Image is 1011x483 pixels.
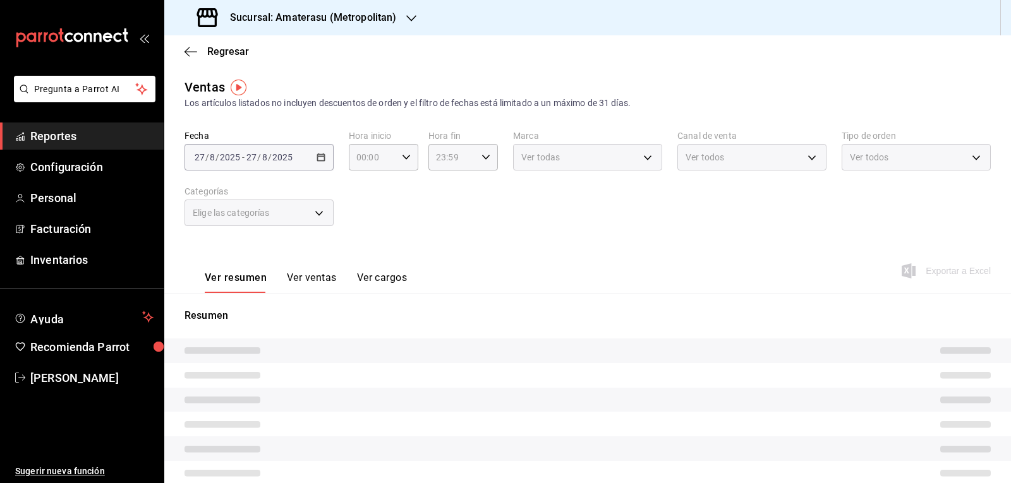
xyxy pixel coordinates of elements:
[185,187,334,196] label: Categorías
[220,10,396,25] h3: Sucursal: Amaterasu (Metropolitan)
[30,220,154,237] span: Facturación
[205,271,267,293] button: Ver resumen
[185,97,991,110] div: Los artículos listados no incluyen descuentos de orden y el filtro de fechas está limitado a un m...
[521,151,560,164] span: Ver todas
[268,152,272,162] span: /
[205,271,407,293] div: navigation tabs
[30,189,154,206] span: Personal
[842,131,991,140] label: Tipo de orden
[34,83,136,96] span: Pregunta a Parrot AI
[30,158,154,176] span: Configuración
[231,80,246,95] img: Tooltip marker
[185,308,991,323] p: Resumen
[30,309,137,325] span: Ayuda
[30,128,154,145] span: Reportes
[185,78,225,97] div: Ventas
[139,33,149,43] button: open_drawer_menu
[513,131,662,140] label: Marca
[207,45,249,57] span: Regresar
[287,271,337,293] button: Ver ventas
[215,152,219,162] span: /
[257,152,261,162] span: /
[205,152,209,162] span: /
[209,152,215,162] input: --
[850,151,888,164] span: Ver todos
[246,152,257,162] input: --
[219,152,241,162] input: ----
[14,76,155,102] button: Pregunta a Parrot AI
[30,251,154,268] span: Inventarios
[194,152,205,162] input: --
[193,206,270,219] span: Elige las categorías
[677,131,826,140] label: Canal de venta
[185,45,249,57] button: Regresar
[686,151,724,164] span: Ver todos
[272,152,293,162] input: ----
[15,465,154,478] span: Sugerir nueva función
[262,152,268,162] input: --
[30,369,154,386] span: [PERSON_NAME]
[349,131,418,140] label: Hora inicio
[428,131,498,140] label: Hora fin
[357,271,408,293] button: Ver cargos
[242,152,245,162] span: -
[30,338,154,355] span: Recomienda Parrot
[185,131,334,140] label: Fecha
[9,92,155,105] a: Pregunta a Parrot AI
